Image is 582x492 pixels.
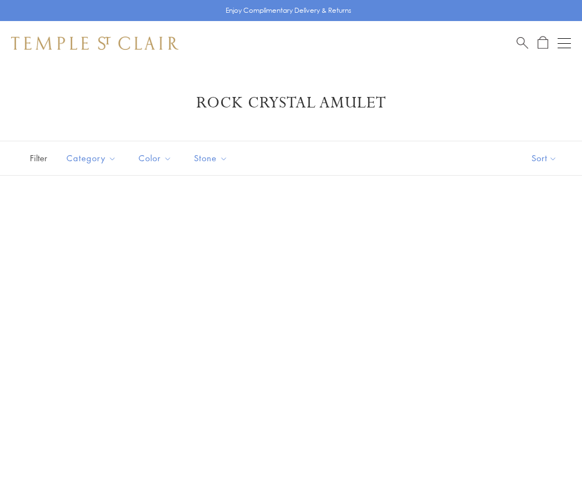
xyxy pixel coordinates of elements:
[58,146,125,171] button: Category
[61,151,125,165] span: Category
[130,146,180,171] button: Color
[133,151,180,165] span: Color
[538,36,548,50] a: Open Shopping Bag
[226,5,351,16] p: Enjoy Complimentary Delivery & Returns
[188,151,236,165] span: Stone
[11,37,178,50] img: Temple St. Clair
[558,37,571,50] button: Open navigation
[507,141,582,175] button: Show sort by
[186,146,236,171] button: Stone
[28,93,554,113] h1: Rock Crystal Amulet
[517,36,528,50] a: Search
